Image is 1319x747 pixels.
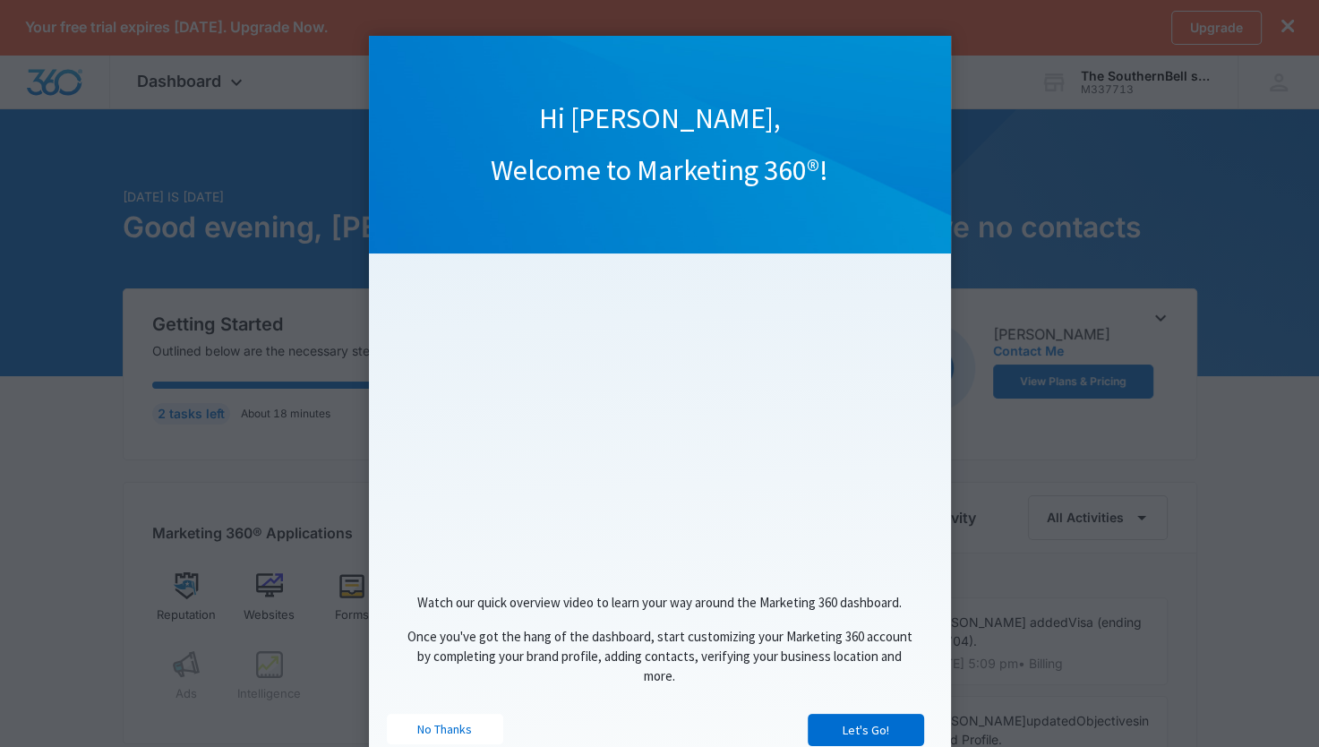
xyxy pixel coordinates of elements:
h1: Hi [PERSON_NAME], [369,100,951,138]
a: Let's Go! [808,714,924,746]
a: No Thanks [387,714,503,744]
span: Watch our quick overview video to learn your way around the Marketing 360 dashboard. [417,594,902,611]
h1: Welcome to Marketing 360®! [369,152,951,190]
span: Once you've got the hang of the dashboard, start customizing your Marketing 360 account by comple... [407,628,912,685]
